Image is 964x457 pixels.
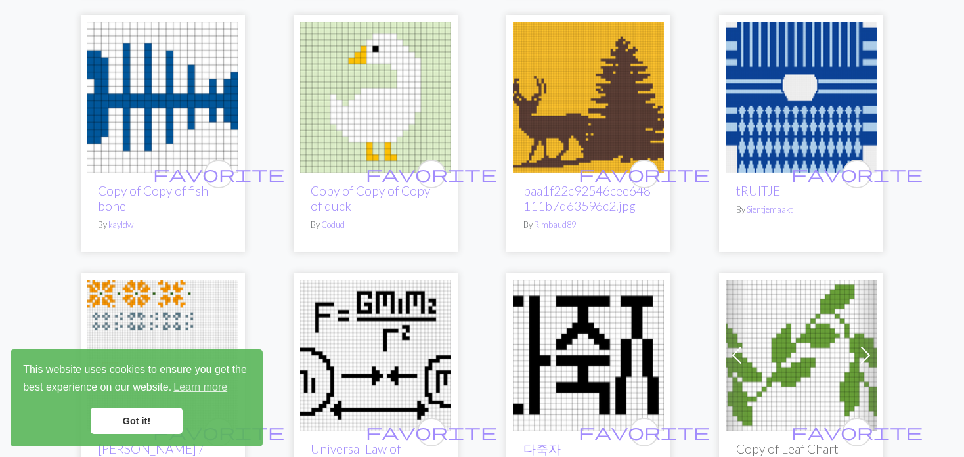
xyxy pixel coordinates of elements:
[726,280,877,431] img: Leaf Chart
[98,183,208,213] a: Copy of Copy of fish bone
[726,22,877,173] img: tRUITJE
[513,347,664,360] a: 다죽자
[204,160,233,188] button: favourite
[523,183,651,213] a: baa1f22c92546cee648111b7d63596c2.jpg
[87,89,238,102] a: fish bone
[417,418,446,446] button: favourite
[726,347,877,360] a: Leaf Chart
[366,422,497,442] span: favorite
[791,161,923,187] i: favourite
[736,183,780,198] a: tRUITJE
[630,418,659,446] button: favourite
[87,280,238,431] img: Camelia / Mauzy
[843,160,871,188] button: favourite
[791,419,923,445] i: favourite
[300,22,451,173] img: duck
[417,160,446,188] button: favourite
[300,280,451,431] img: Universal Law of Gravity
[513,280,664,431] img: 다죽자
[366,163,497,184] span: favorite
[579,161,710,187] i: favourite
[630,160,659,188] button: favourite
[513,22,664,173] img: baa1f22c92546cee648111b7d63596c2.jpg
[311,219,441,231] p: By
[726,89,877,102] a: tRUITJE
[579,419,710,445] i: favourite
[366,419,497,445] i: favourite
[91,408,183,434] a: dismiss cookie message
[98,219,228,231] p: By
[300,347,451,360] a: Universal Law of Gravity
[23,362,250,397] span: This website uses cookies to ensure you get the best experience on our website.
[108,219,133,230] a: kayldw
[87,347,238,360] a: Camelia / Mauzy
[300,89,451,102] a: duck
[87,22,238,173] img: fish bone
[366,161,497,187] i: favourite
[153,161,284,187] i: favourite
[579,163,710,184] span: favorite
[843,418,871,446] button: favourite
[791,422,923,442] span: favorite
[579,422,710,442] span: favorite
[153,163,284,184] span: favorite
[791,163,923,184] span: favorite
[523,219,653,231] p: By
[523,441,561,456] a: 다죽자
[321,219,345,230] a: Codud
[534,219,576,230] a: Rimbaud89
[11,349,263,446] div: cookieconsent
[736,204,866,216] p: By
[171,378,229,397] a: learn more about cookies
[311,183,430,213] a: Copy of Copy of Copy of duck
[513,89,664,102] a: baa1f22c92546cee648111b7d63596c2.jpg
[747,204,793,215] a: Sientjemaakt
